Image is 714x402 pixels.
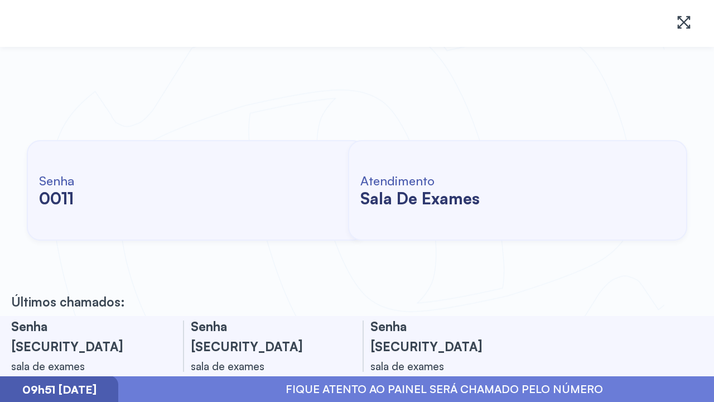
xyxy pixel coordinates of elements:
p: Últimos chamados: [11,294,125,309]
h6: Senha [39,173,74,188]
h2: 0011 [39,188,74,208]
div: sala de exames [11,356,156,376]
h3: Senha [SECURITY_DATA] [191,316,336,356]
h6: Atendimento [360,173,480,188]
h3: Senha [SECURITY_DATA] [370,316,515,356]
h2: sala de exames [360,188,480,208]
div: sala de exames [370,356,515,376]
img: Logotipo do estabelecimento [18,9,143,38]
div: sala de exames [191,356,336,376]
h3: Senha [SECURITY_DATA] [11,316,156,356]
